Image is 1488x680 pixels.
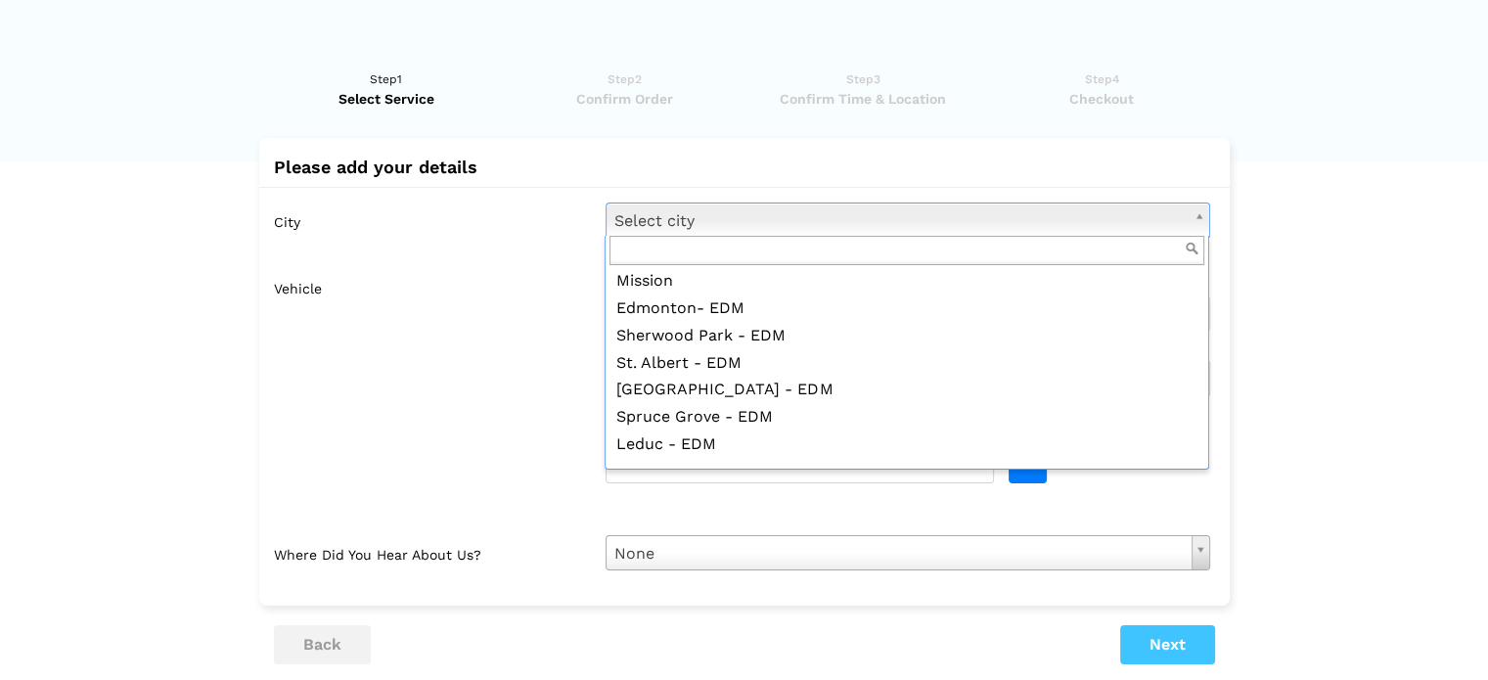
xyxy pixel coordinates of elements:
div: Edmonton- EDM [609,295,1204,323]
div: Mission [609,268,1204,295]
div: Leduc - EDM [609,431,1204,459]
div: Spruce Grove - EDM [609,404,1204,431]
div: Sherwood Park - EDM [609,323,1204,350]
div: St. Albert - EDM [609,350,1204,378]
div: [GEOGRAPHIC_DATA] - EDM [609,377,1204,404]
div: Beaumont - EDM [609,459,1204,486]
